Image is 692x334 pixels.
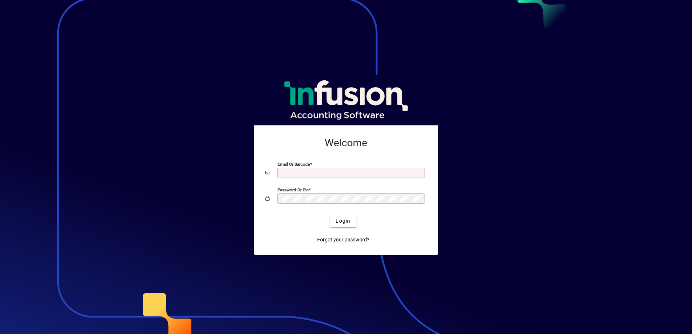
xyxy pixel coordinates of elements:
[314,233,372,246] a: Forgot your password?
[278,187,309,192] mat-label: Password or Pin
[317,236,369,244] span: Forgot your password?
[278,162,310,167] mat-label: Email or Barcode
[330,214,356,227] button: Login
[265,137,427,149] h2: Welcome
[336,217,350,225] span: Login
